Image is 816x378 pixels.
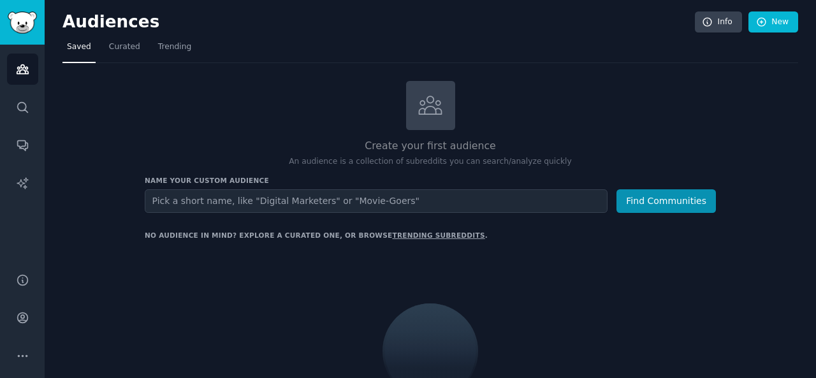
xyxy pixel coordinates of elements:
a: Info [695,11,742,33]
p: An audience is a collection of subreddits you can search/analyze quickly [145,156,716,168]
div: No audience in mind? Explore a curated one, or browse . [145,231,488,240]
a: New [748,11,798,33]
h3: Name your custom audience [145,176,716,185]
img: GummySearch logo [8,11,37,34]
a: trending subreddits [392,231,484,239]
span: Saved [67,41,91,53]
span: Trending [158,41,191,53]
h2: Create your first audience [145,138,716,154]
button: Find Communities [616,189,716,213]
input: Pick a short name, like "Digital Marketers" or "Movie-Goers" [145,189,608,213]
h2: Audiences [62,12,695,33]
span: Curated [109,41,140,53]
a: Curated [105,37,145,63]
a: Trending [154,37,196,63]
a: Saved [62,37,96,63]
